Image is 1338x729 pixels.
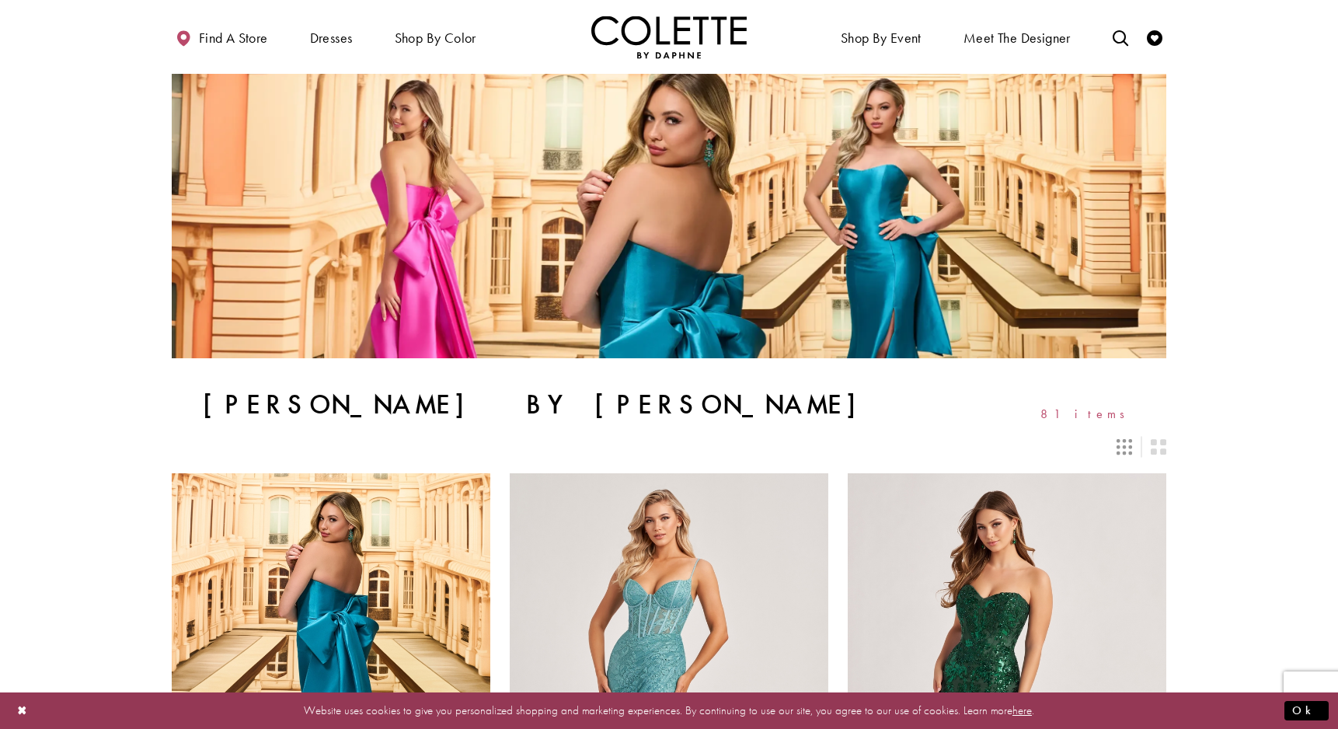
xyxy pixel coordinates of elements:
a: here [1012,703,1032,718]
span: Dresses [306,16,357,58]
p: Website uses cookies to give you personalized shopping and marketing experiences. By continuing t... [112,700,1226,721]
span: Dresses [310,30,353,46]
img: Colette by Daphne [591,16,747,58]
a: Meet the designer [960,16,1075,58]
span: Switch layout to 3 columns [1117,439,1132,455]
h1: [PERSON_NAME] by [PERSON_NAME] [203,389,890,420]
button: Close Dialog [9,697,36,724]
span: Meet the designer [963,30,1071,46]
span: Shop by color [395,30,476,46]
a: Check Wishlist [1143,16,1166,58]
span: Shop By Event [837,16,925,58]
a: Find a store [172,16,271,58]
span: Shop By Event [841,30,922,46]
button: Submit Dialog [1284,701,1329,720]
span: Find a store [199,30,268,46]
span: Switch layout to 2 columns [1151,439,1166,455]
a: Visit Home Page [591,16,747,58]
div: Layout Controls [162,430,1176,464]
a: Toggle search [1109,16,1132,58]
span: 81 items [1040,407,1135,420]
span: Shop by color [391,16,480,58]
